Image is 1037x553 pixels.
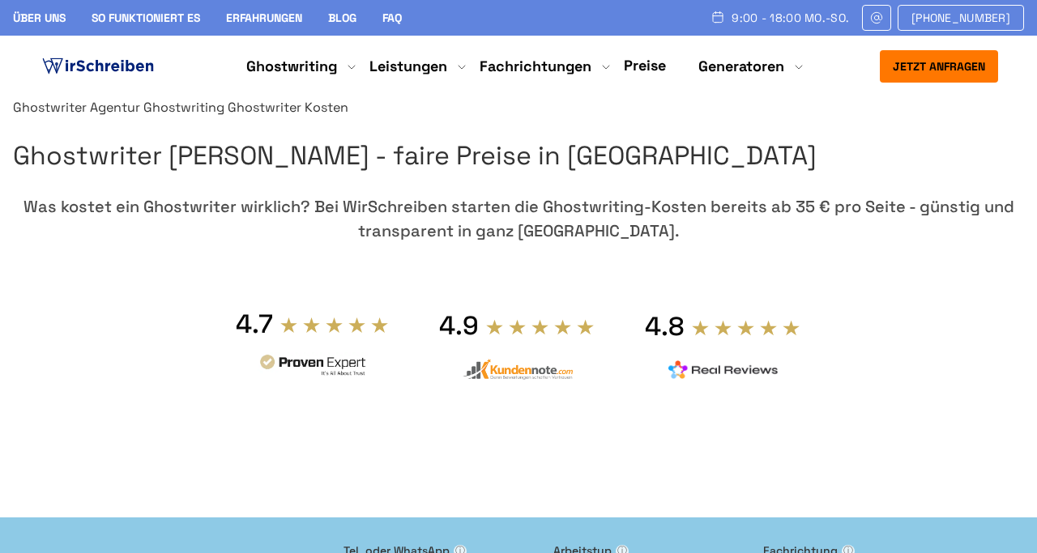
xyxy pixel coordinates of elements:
a: Erfahrungen [226,11,302,25]
a: Ghostwriting [246,57,337,76]
a: [PHONE_NUMBER] [898,5,1024,31]
span: Ghostwriter Kosten [228,99,348,116]
div: 4.8 [645,310,685,342]
a: So funktioniert es [92,11,200,25]
img: logo ghostwriter-österreich [39,54,157,79]
button: Jetzt anfragen [880,50,998,83]
img: stars [280,316,390,334]
a: Über uns [13,11,66,25]
img: stars [485,318,595,336]
img: realreviews [668,360,779,380]
div: 4.9 [439,309,479,342]
div: 4.7 [236,308,273,340]
span: 9:00 - 18:00 Mo.-So. [732,11,849,24]
a: Fachrichtungen [480,57,591,76]
a: Blog [328,11,356,25]
img: stars [691,319,801,337]
a: Ghostwriting [143,99,224,116]
h1: Ghostwriter [PERSON_NAME] - faire Preise in [GEOGRAPHIC_DATA] [13,135,1024,177]
img: kundennote [463,359,573,381]
div: Was kostet ein Ghostwriter wirklich? Bei WirSchreiben starten die Ghostwriting-Kosten bereits ab ... [13,194,1024,243]
span: [PHONE_NUMBER] [911,11,1010,24]
a: FAQ [382,11,402,25]
img: Email [869,11,884,24]
a: Generatoren [698,57,784,76]
a: Preise [624,56,666,74]
a: Leistungen [369,57,447,76]
a: Ghostwriter Agentur [13,99,140,116]
img: Schedule [711,11,725,23]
